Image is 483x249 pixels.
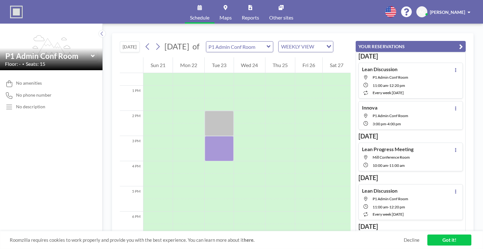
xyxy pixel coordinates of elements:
span: P1 Admin Conf Room [373,196,408,201]
div: 4 PM [120,161,143,186]
span: Maps [219,15,232,20]
div: 3 PM [120,136,143,161]
h3: [DATE] [358,223,463,230]
input: Search for option [316,42,323,51]
button: [DATE] [120,41,140,52]
div: Tue 23 [205,57,234,73]
span: Floor: - [5,61,21,67]
span: Reports [242,15,259,20]
span: 10:00 AM [373,163,388,168]
div: 2 PM [120,111,143,136]
button: YOUR RESERVATIONS [356,41,466,52]
span: [PERSON_NAME] [430,9,465,15]
span: 4:00 PM [387,122,401,126]
span: P1 Admin Conf Room [373,113,408,118]
span: - [388,163,389,168]
span: P1 Admin Conf Room [373,75,408,80]
span: 12:20 PM [389,83,405,88]
span: Seats: 15 [26,61,45,67]
img: organization-logo [10,6,23,18]
input: P1 Admin Conf Room [5,51,91,60]
div: Sat 27 [323,57,351,73]
h4: Innova [362,105,377,111]
input: P1 Admin Conf Room [206,42,267,52]
a: Decline [404,237,419,243]
h4: Lean Discussion [362,66,397,72]
span: - [388,83,389,88]
span: 11:00 AM [389,163,405,168]
span: WEEKLY VIEW [280,42,315,51]
a: Got it! [427,235,471,246]
span: Roomzilla requires cookies to work properly and provide you with the best experience. You can lea... [10,237,404,243]
span: every week [DATE] [373,212,404,217]
div: Sun 21 [143,57,173,73]
span: Schedule [190,15,209,20]
div: Thu 25 [265,57,295,73]
span: No amenities [16,80,42,86]
h4: Lean Discussion [362,188,397,194]
span: - [386,122,387,126]
span: • [22,62,24,66]
span: 3:00 PM [373,122,386,126]
a: here. [244,237,254,243]
div: 5 PM [120,186,143,212]
span: No phone number [16,92,52,98]
span: of [192,42,199,51]
span: Mill Conference Room [373,155,410,160]
div: Fri 26 [295,57,322,73]
h3: [DATE] [358,52,463,60]
div: Wed 24 [234,57,265,73]
div: 6 PM [120,212,143,237]
h3: [DATE] [358,174,463,182]
span: - [388,205,389,209]
div: 1 PM [120,86,143,111]
div: Search for option [279,41,333,52]
h4: Lean Progress Meeting [362,146,414,152]
span: Other sites [269,15,293,20]
span: 12:20 PM [389,205,405,209]
span: 11:00 AM [373,83,388,88]
span: 11:00 AM [373,205,388,209]
div: Mon 22 [173,57,204,73]
span: every week [DATE] [373,90,404,95]
h3: [DATE] [358,132,463,140]
div: 12 PM [120,60,143,86]
div: No description [16,104,45,110]
span: AC [419,9,425,15]
span: [DATE] [164,42,189,51]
